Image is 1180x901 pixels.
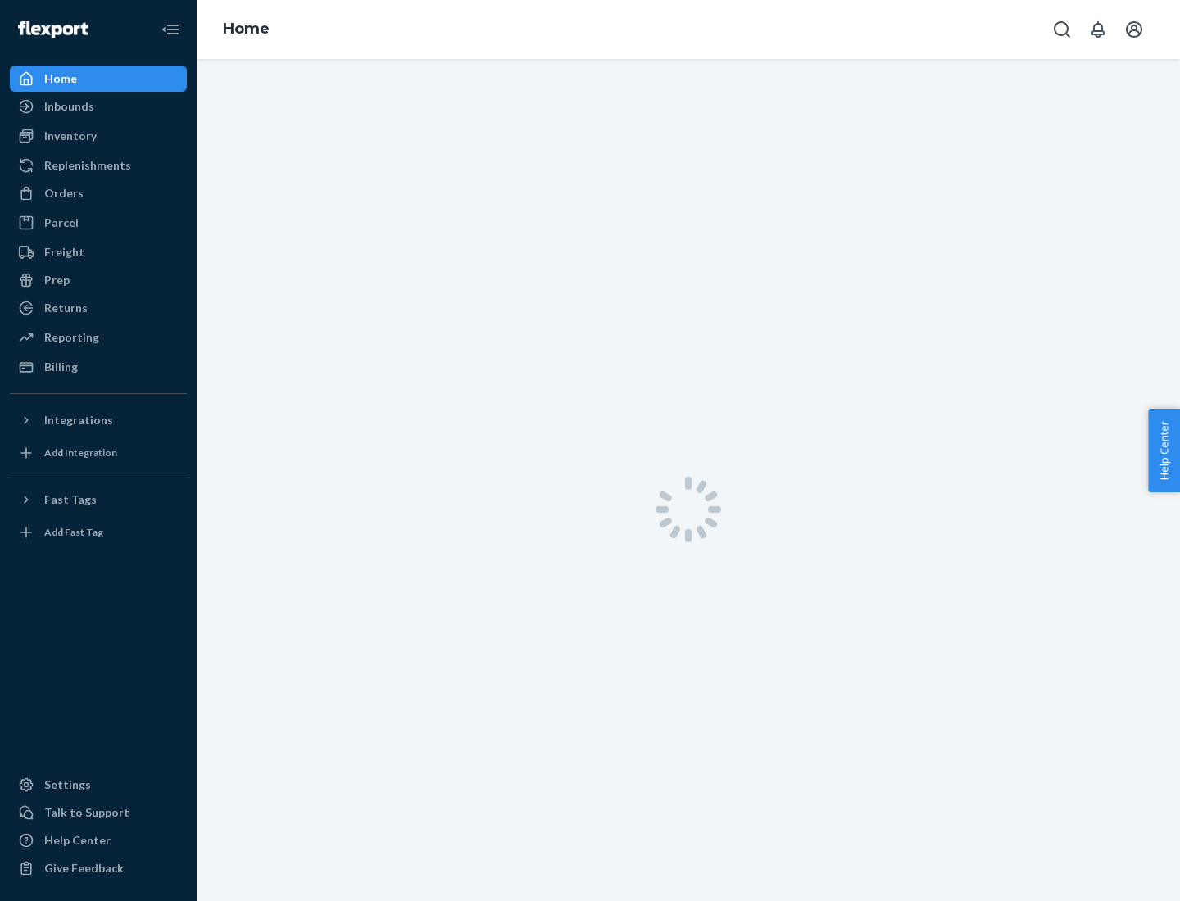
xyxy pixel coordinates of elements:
a: Settings [10,772,187,798]
button: Open notifications [1082,13,1114,46]
div: Reporting [44,329,99,346]
div: Prep [44,272,70,288]
a: Freight [10,239,187,265]
button: Give Feedback [10,855,187,881]
a: Home [10,66,187,92]
a: Help Center [10,827,187,853]
a: Home [223,20,270,38]
a: Add Integration [10,440,187,466]
button: Integrations [10,407,187,433]
div: Add Integration [44,446,117,460]
div: Help Center [44,832,111,849]
a: Parcel [10,210,187,236]
div: Give Feedback [44,860,124,876]
div: Inventory [44,128,97,144]
a: Inbounds [10,93,187,120]
div: Freight [44,244,84,260]
button: Help Center [1148,409,1180,492]
a: Prep [10,267,187,293]
div: Talk to Support [44,804,129,821]
a: Talk to Support [10,799,187,826]
a: Billing [10,354,187,380]
div: Add Fast Tag [44,525,103,539]
img: Flexport logo [18,21,88,38]
div: Fast Tags [44,491,97,508]
div: Replenishments [44,157,131,174]
div: Orders [44,185,84,201]
button: Close Navigation [154,13,187,46]
a: Replenishments [10,152,187,179]
a: Returns [10,295,187,321]
button: Open account menu [1118,13,1150,46]
button: Open Search Box [1046,13,1078,46]
div: Billing [44,359,78,375]
a: Orders [10,180,187,206]
a: Inventory [10,123,187,149]
a: Add Fast Tag [10,519,187,546]
div: Integrations [44,412,113,428]
button: Fast Tags [10,487,187,513]
a: Reporting [10,324,187,351]
ol: breadcrumbs [210,6,283,53]
div: Settings [44,776,91,793]
div: Inbounds [44,98,94,115]
div: Parcel [44,215,79,231]
div: Returns [44,300,88,316]
div: Home [44,70,77,87]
